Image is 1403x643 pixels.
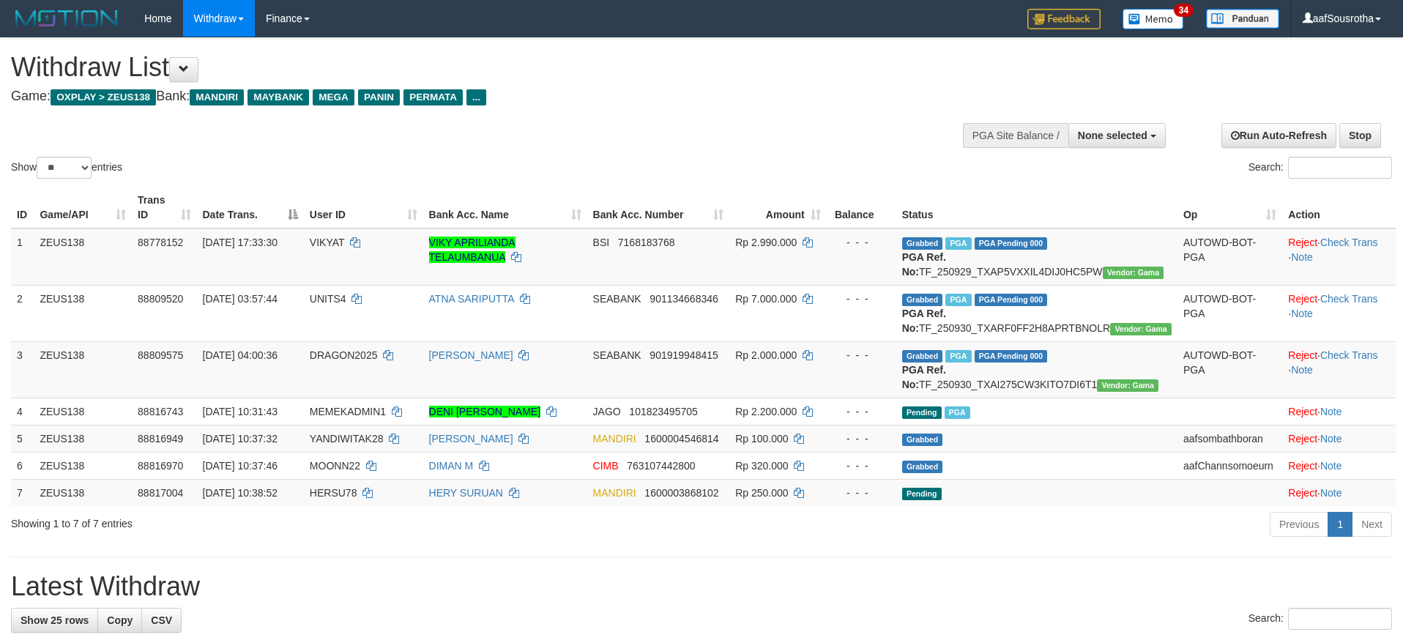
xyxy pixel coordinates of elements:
th: Balance [827,187,896,228]
h1: Latest Withdraw [11,572,1392,601]
img: Feedback.jpg [1027,9,1101,29]
span: VIKYAT [310,237,344,248]
td: 2 [11,285,34,341]
span: SEABANK [593,293,641,305]
span: Show 25 rows [21,614,89,626]
td: 5 [11,425,34,452]
h4: Game: Bank: [11,89,920,104]
td: · [1282,452,1396,479]
th: Amount: activate to sort column ascending [729,187,827,228]
div: - - - [833,404,890,419]
a: DENI [PERSON_NAME] [429,406,540,417]
td: · [1282,398,1396,425]
label: Show entries [11,157,122,179]
a: Check Trans [1320,293,1378,305]
span: Rp 2.200.000 [735,406,797,417]
b: PGA Ref. No: [902,364,946,390]
td: · [1282,425,1396,452]
span: MEGA [313,89,354,105]
a: Reject [1288,293,1317,305]
span: Grabbed [902,434,943,446]
td: 4 [11,398,34,425]
span: CIMB [593,460,619,472]
span: Copy 1600003868102 to clipboard [644,487,718,499]
span: Copy 101823495705 to clipboard [629,406,697,417]
th: Bank Acc. Number: activate to sort column ascending [587,187,730,228]
a: Reject [1288,487,1317,499]
span: Copy [107,614,133,626]
a: HERY SURUAN [429,487,503,499]
span: Rp 320.000 [735,460,788,472]
td: AUTOWD-BOT-PGA [1177,285,1282,341]
span: OXPLAY > ZEUS138 [51,89,156,105]
span: Rp 2.990.000 [735,237,797,248]
label: Search: [1248,157,1392,179]
span: 88817004 [138,487,183,499]
b: PGA Ref. No: [902,251,946,278]
a: Reject [1288,349,1317,361]
span: Marked by aafchomsokheang [945,406,970,419]
span: Marked by aafchomsokheang [945,237,971,250]
span: ... [466,89,486,105]
div: - - - [833,458,890,473]
span: MANDIRI [593,433,636,445]
td: TF_250929_TXAP5VXXIL4DIJ0HC5PW [896,228,1177,286]
span: Copy 763107442800 to clipboard [627,460,695,472]
td: ZEUS138 [34,341,132,398]
span: Rp 100.000 [735,433,788,445]
span: MANDIRI [593,487,636,499]
a: Check Trans [1320,349,1378,361]
span: [DATE] 03:57:44 [203,293,278,305]
h1: Withdraw List [11,53,920,82]
span: 88809575 [138,349,183,361]
span: PERMATA [403,89,463,105]
span: [DATE] 17:33:30 [203,237,278,248]
th: Date Trans.: activate to sort column descending [197,187,304,228]
th: Trans ID: activate to sort column ascending [132,187,196,228]
span: CSV [151,614,172,626]
th: User ID: activate to sort column ascending [304,187,423,228]
td: AUTOWD-BOT-PGA [1177,341,1282,398]
span: 88809520 [138,293,183,305]
span: Copy 901134668346 to clipboard [650,293,718,305]
span: Rp 7.000.000 [735,293,797,305]
a: Check Trans [1320,237,1378,248]
div: - - - [833,291,890,306]
td: ZEUS138 [34,398,132,425]
span: MAYBANK [248,89,309,105]
span: PGA Pending [975,350,1048,363]
th: ID [11,187,34,228]
div: - - - [833,486,890,500]
th: Game/API: activate to sort column ascending [34,187,132,228]
th: Bank Acc. Name: activate to sort column ascending [423,187,587,228]
span: Pending [902,406,942,419]
a: Note [1320,487,1342,499]
th: Op: activate to sort column ascending [1177,187,1282,228]
td: ZEUS138 [34,425,132,452]
span: [DATE] 10:38:52 [203,487,278,499]
a: 1 [1328,512,1352,537]
span: Grabbed [902,294,943,306]
td: TF_250930_TXARF0FF2H8APRTBNOLR [896,285,1177,341]
span: Vendor URL: https://trx31.1velocity.biz [1103,267,1164,279]
a: [PERSON_NAME] [429,349,513,361]
div: PGA Site Balance / [963,123,1068,148]
span: YANDIWITAK28 [310,433,384,445]
a: Reject [1288,460,1317,472]
div: - - - [833,431,890,446]
span: Grabbed [902,350,943,363]
img: panduan.png [1206,9,1279,29]
a: Reject [1288,433,1317,445]
img: MOTION_logo.png [11,7,122,29]
span: Vendor URL: https://trx31.1velocity.biz [1097,379,1158,392]
span: MOONN22 [310,460,360,472]
td: · [1282,479,1396,506]
td: · · [1282,285,1396,341]
td: ZEUS138 [34,285,132,341]
td: 6 [11,452,34,479]
a: VIKY APRILIANDA TELAUMBANUA [429,237,516,263]
a: Note [1320,433,1342,445]
span: Vendor URL: https://trx31.1velocity.biz [1110,323,1172,335]
span: 88816970 [138,460,183,472]
td: 1 [11,228,34,286]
